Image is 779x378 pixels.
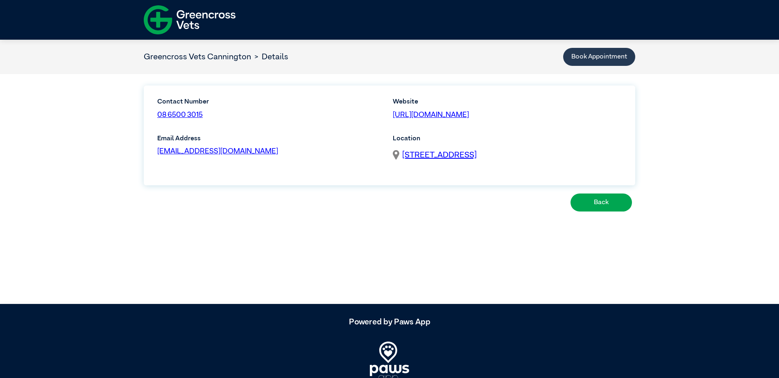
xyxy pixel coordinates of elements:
[157,134,386,144] label: Email Address
[393,111,469,119] a: [URL][DOMAIN_NAME]
[144,51,288,63] nav: breadcrumb
[393,134,622,144] label: Location
[402,151,477,159] span: [STREET_ADDRESS]
[157,148,278,155] a: [EMAIL_ADDRESS][DOMAIN_NAME]
[393,97,622,107] label: Website
[157,111,203,119] a: 08 6500 3015
[144,53,251,61] a: Greencross Vets Cannington
[144,2,236,38] img: f-logo
[402,149,477,161] a: [STREET_ADDRESS]
[144,317,635,327] h5: Powered by Paws App
[563,48,635,66] button: Book Appointment
[251,51,288,63] li: Details
[571,193,632,211] button: Back
[157,97,267,107] label: Contact Number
